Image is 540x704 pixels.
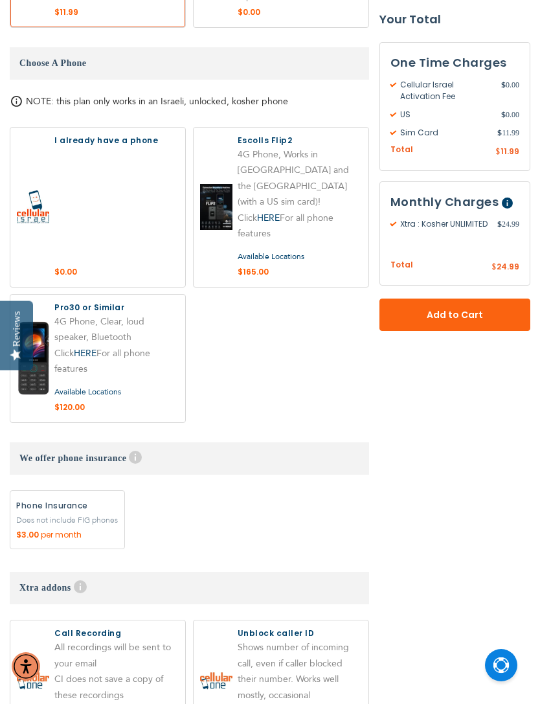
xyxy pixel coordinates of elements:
[54,387,121,397] a: Available Locations
[495,146,501,158] span: $
[74,347,96,359] a: HERE
[501,109,519,120] span: 0.00
[26,95,288,108] span: NOTE: this plan only works in an Israeli, unlocked, kosher phone
[501,109,506,120] span: $
[497,218,519,230] span: 24.99
[497,127,519,139] span: 11.99
[491,262,497,273] span: $
[501,79,519,102] span: 0.00
[502,198,513,209] span: Help
[390,53,519,73] h3: One Time Charges
[19,583,71,593] span: Xtra addons
[379,10,530,29] strong: Your Total
[129,451,142,464] span: Help
[390,259,413,271] span: Total
[390,218,497,230] span: Xtra : Kosher UNLIMITED
[390,127,498,139] span: Sim Card
[257,212,280,224] a: HERE
[390,79,501,102] span: Cellular Israel Activation Fee
[501,146,519,157] span: 11.99
[10,442,369,475] h3: We offer phone insurance
[390,109,501,120] span: US
[379,299,530,331] button: Add to Cart
[238,251,304,262] a: Available Locations
[501,79,506,91] span: $
[390,194,499,210] span: Monthly Charges
[497,218,502,230] span: $
[12,652,40,681] div: Accessibility Menu
[390,144,413,156] span: Total
[497,261,519,272] span: 24.99
[422,308,488,322] span: Add to Cart
[19,58,86,68] span: Choose A Phone
[11,311,23,346] div: Reviews
[74,580,87,593] span: Help
[497,127,502,139] span: $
